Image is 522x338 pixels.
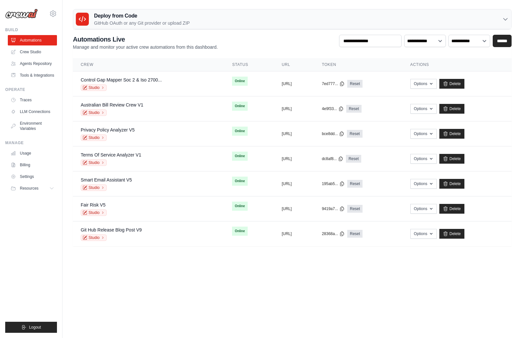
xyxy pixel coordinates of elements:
th: Crew [73,58,224,71]
a: Delete [439,204,464,214]
button: 9419a7... [322,206,345,211]
button: Resources [8,183,57,194]
p: GitHub OAuth or any Git provider or upload ZIP [94,20,190,26]
a: Git Hub Release Blog Post V9 [81,227,142,232]
span: Online [232,127,247,136]
span: Online [232,227,247,236]
th: Token [314,58,403,71]
a: Agents Repository [8,58,57,69]
a: Crew Studio [8,47,57,57]
th: URL [274,58,314,71]
a: Studio [81,184,107,191]
button: dc8af8... [322,156,343,161]
h2: Automations Live [73,35,218,44]
a: Terms Of Service Analyzer V1 [81,152,141,157]
span: Online [232,202,247,211]
a: Settings [8,171,57,182]
button: bce8dd... [322,131,344,136]
a: Reset [347,180,363,188]
a: Delete [439,229,464,239]
div: Operate [5,87,57,92]
a: Tools & Integrations [8,70,57,81]
a: Studio [81,109,107,116]
a: Reset [346,105,362,113]
a: Australian Bill Review Crew V1 [81,102,143,107]
a: Studio [81,84,107,91]
div: Build [5,27,57,32]
button: 28368a... [322,231,345,236]
th: Actions [403,58,512,71]
a: Studio [81,209,107,216]
a: Studio [81,134,107,141]
h3: Deploy from Code [94,12,190,20]
button: Options [410,104,437,114]
span: Online [232,177,247,186]
a: Studio [81,159,107,166]
a: Reset [347,230,363,238]
a: Billing [8,160,57,170]
a: Traces [8,95,57,105]
th: Status [224,58,274,71]
a: Delete [439,154,464,164]
button: 4e9f33... [322,106,344,111]
a: Reset [346,155,361,163]
a: Delete [439,179,464,189]
span: Online [232,102,247,111]
a: Usage [8,148,57,158]
button: Options [410,154,437,164]
a: Delete [439,79,464,89]
a: Privacy Policy Analyzer V5 [81,127,135,132]
a: Control Gap Mapper Soc 2 & Iso 2700... [81,77,162,82]
img: Logo [5,9,38,19]
button: Logout [5,322,57,333]
span: Resources [20,186,38,191]
a: Reset [347,80,363,88]
div: Manage [5,140,57,145]
button: 7ed777... [322,81,345,86]
button: Options [410,204,437,214]
button: Options [410,79,437,89]
button: Options [410,229,437,239]
a: Smart Email Assistant V5 [81,177,132,182]
a: Automations [8,35,57,45]
a: Delete [439,104,464,114]
button: 195ab5... [322,181,345,186]
span: Online [232,77,247,86]
a: Delete [439,129,464,139]
p: Manage and monitor your active crew automations from this dashboard. [73,44,218,50]
a: Reset [347,130,362,138]
a: Reset [347,205,363,213]
a: Environment Variables [8,118,57,134]
button: Options [410,129,437,139]
span: Logout [29,325,41,330]
a: Fair Risk V5 [81,202,105,207]
span: Online [232,152,247,161]
a: LLM Connections [8,106,57,117]
a: Studio [81,234,107,241]
button: Options [410,179,437,189]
